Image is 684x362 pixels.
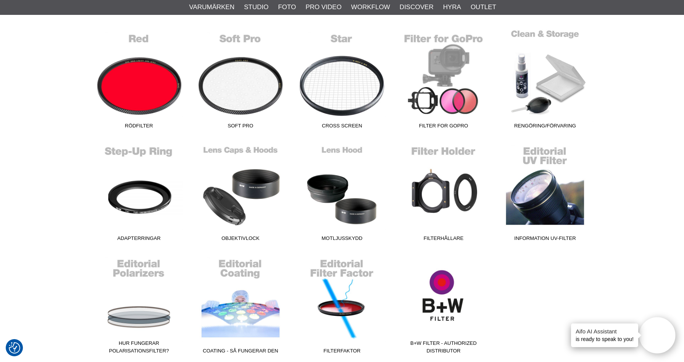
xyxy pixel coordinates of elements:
[189,2,235,12] a: Varumärken
[443,2,461,12] a: Hyra
[291,235,393,245] span: Motljusskydd
[244,2,268,12] a: Studio
[9,342,20,354] img: Revisit consent button
[88,254,190,357] a: Hur fungerar Polarisationsfilter?
[278,2,296,12] a: Foto
[351,2,390,12] a: Workflow
[393,122,494,132] span: Filter for GoPro
[400,2,434,12] a: Discover
[88,122,190,132] span: Rödfilter
[494,29,596,132] a: Rengöring/Förvaring
[88,29,190,132] a: Rödfilter
[88,339,190,357] span: Hur fungerar Polarisationsfilter?
[190,347,291,357] span: Coating - Så fungerar den
[291,29,393,132] a: Cross Screen
[291,122,393,132] span: Cross Screen
[494,122,596,132] span: Rengöring/Förvaring
[190,235,291,245] span: Objektivlock
[393,29,494,132] a: Filter for GoPro
[494,235,596,245] span: Information UV-Filter
[471,2,496,12] a: Outlet
[190,29,291,132] a: Soft Pro
[190,254,291,357] a: Coating - Så fungerar den
[88,142,190,245] a: Adapterringar
[305,2,341,12] a: Pro Video
[9,341,20,355] button: Samtyckesinställningar
[576,327,634,335] h4: Aifo AI Assistant
[291,347,393,357] span: Filterfaktor
[393,339,494,357] span: B+W Filter - Authorized Distributor
[291,142,393,245] a: Motljusskydd
[393,235,494,245] span: Filterhållare
[88,235,190,245] span: Adapterringar
[571,323,638,347] div: is ready to speak to you!
[393,254,494,357] a: B+W Filter - Authorized Distributor
[190,122,291,132] span: Soft Pro
[494,142,596,245] a: Information UV-Filter
[190,142,291,245] a: Objektivlock
[291,254,393,357] a: Filterfaktor
[393,142,494,245] a: Filterhållare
